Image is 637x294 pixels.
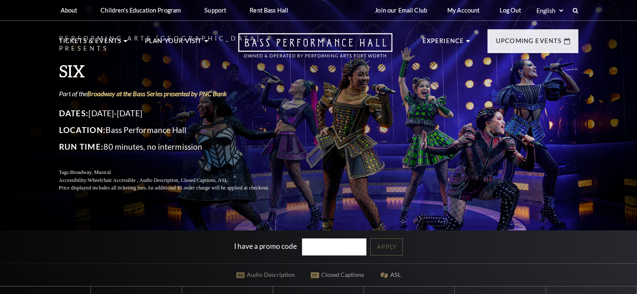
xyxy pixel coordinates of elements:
[70,169,111,175] span: Broadway, Musical
[59,184,289,192] p: Price displayed includes all ticketing fees.
[59,36,122,51] p: Tickets & Events
[59,140,289,153] p: 80 minutes, no intermission
[147,185,269,191] span: An additional $5 order charge will be applied at checkout.
[88,177,227,183] span: Wheelchair Accessible , Audio Description, Closed Captions, ASL
[59,125,106,135] span: Location:
[59,108,89,118] span: Dates:
[204,7,226,14] p: Support
[101,7,181,14] p: Children's Education Program
[59,107,289,120] p: [DATE]-[DATE]
[59,60,289,82] h3: SIX
[87,89,227,97] a: Broadway at the Bass Series presented by PNC Bank
[59,169,289,176] p: Tags:
[496,36,562,51] p: Upcoming Events
[250,7,288,14] p: Rent Bass Hall
[145,36,202,51] p: Plan Your Visit
[59,123,289,137] p: Bass Performance Hall
[59,89,289,98] p: Part of the
[234,241,297,250] label: I have a promo code
[59,176,289,184] p: Accessibility:
[423,36,464,51] p: Experience
[535,7,565,15] select: Select:
[61,7,77,14] p: About
[59,142,104,151] span: Run Time:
